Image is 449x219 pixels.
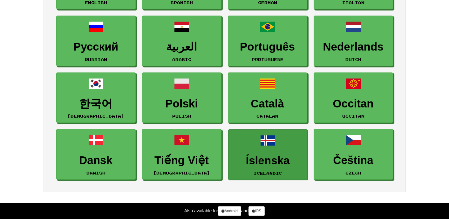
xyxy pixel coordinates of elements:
[60,41,132,53] h3: Русский
[228,16,307,66] a: PortuguêsPortuguese
[231,98,304,110] h3: Català
[314,16,393,66] a: NederlandsDutch
[86,171,105,175] small: Danish
[317,154,390,167] h3: Čeština
[342,114,364,118] small: Occitan
[171,0,193,5] small: Spanish
[142,16,221,66] a: العربيةArabic
[172,114,191,118] small: Polish
[248,206,265,216] a: iOS
[342,0,364,5] small: Italian
[153,171,210,175] small: [DEMOGRAPHIC_DATA]
[345,171,361,175] small: Czech
[60,154,132,167] h3: Dansk
[142,129,221,180] a: Tiếng Việt[DEMOGRAPHIC_DATA]
[252,57,283,62] small: Portuguese
[85,0,107,5] small: English
[146,154,218,167] h3: Tiếng Việt
[56,129,136,180] a: DanskDanish
[317,41,390,53] h3: Nederlands
[314,129,393,180] a: ČeštinaCzech
[56,16,136,66] a: РусскийRussian
[258,0,277,5] small: German
[85,57,107,62] small: Russian
[146,98,218,110] h3: Polski
[254,171,282,175] small: Icelandic
[146,41,218,53] h3: العربية
[142,72,221,123] a: PolskiPolish
[317,98,390,110] h3: Occitan
[172,57,191,62] small: Arabic
[228,72,307,123] a: CatalàCatalan
[231,41,304,53] h3: Português
[314,72,393,123] a: OccitanOccitan
[218,206,241,216] a: Android
[232,154,304,167] h3: Íslenska
[60,98,132,110] h3: 한국어
[56,72,136,123] a: 한국어[DEMOGRAPHIC_DATA]
[67,114,124,118] small: [DEMOGRAPHIC_DATA]
[345,57,361,62] small: Dutch
[228,129,308,180] a: ÍslenskaIcelandic
[256,114,278,118] small: Catalan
